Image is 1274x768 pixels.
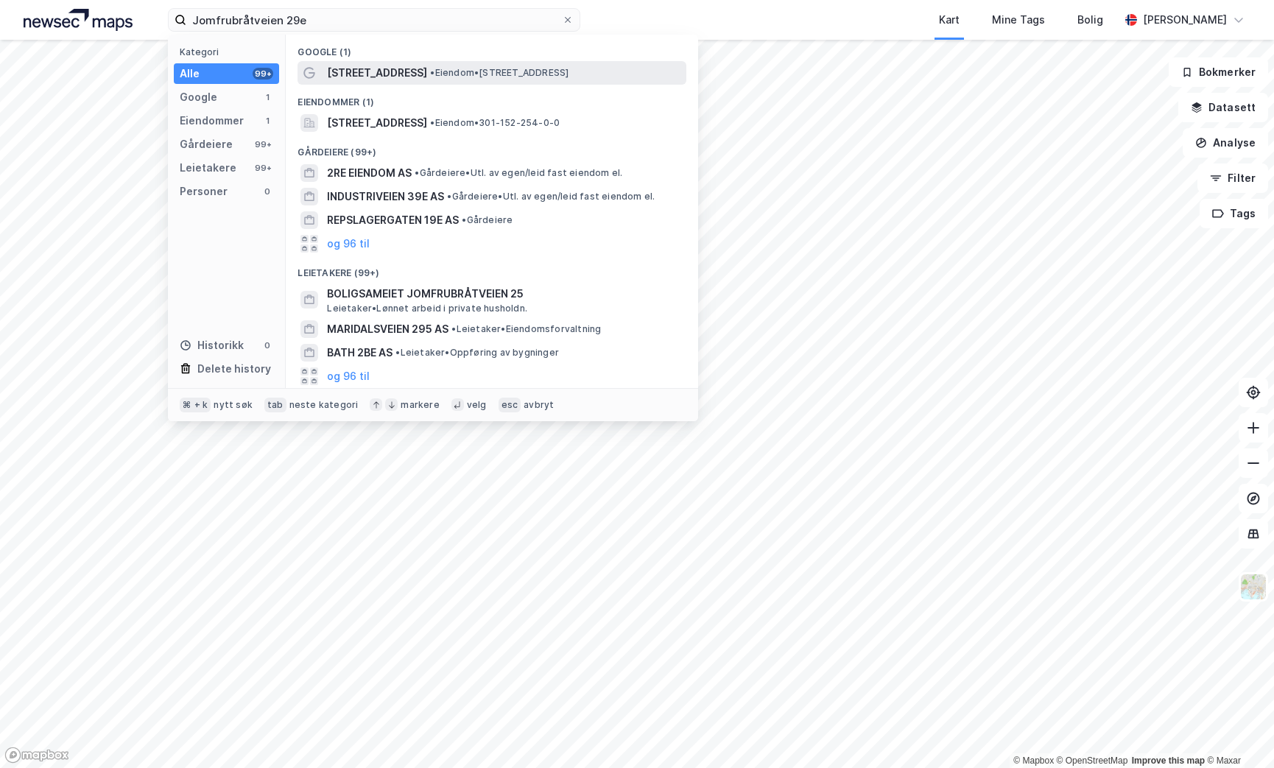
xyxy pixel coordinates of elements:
span: BOLIGSAMEIET JOMFRUBRÅTVEIEN 25 [327,285,680,303]
div: Mine Tags [992,11,1045,29]
div: 1 [261,91,273,103]
div: Leietakere (99+) [286,256,698,282]
span: BATH 2BE AS [327,344,393,362]
input: Søk på adresse, matrikkel, gårdeiere, leietakere eller personer [186,9,562,31]
img: Z [1239,573,1267,601]
span: • [430,67,434,78]
button: Datasett [1178,93,1268,122]
iframe: Chat Widget [1200,697,1274,768]
span: • [415,167,419,178]
button: Analyse [1183,128,1268,158]
div: 99+ [253,68,273,80]
div: tab [264,398,286,412]
div: Historikk [180,337,244,354]
span: Eiendom • [STREET_ADDRESS] [430,67,569,79]
div: 99+ [253,162,273,174]
button: Tags [1200,199,1268,228]
div: Alle [180,65,200,82]
div: Google [180,88,217,106]
div: Kategori [180,46,279,57]
span: • [430,117,434,128]
a: Mapbox [1013,755,1054,766]
span: Gårdeiere [462,214,513,226]
span: MARIDALSVEIEN 295 AS [327,320,448,338]
div: Kart [939,11,960,29]
div: neste kategori [289,399,359,411]
div: avbryt [524,399,554,411]
div: 99+ [253,138,273,150]
div: Delete history [197,360,271,378]
div: Gårdeiere (99+) [286,135,698,161]
span: • [462,214,466,225]
div: 1 [261,115,273,127]
span: Leietaker • Lønnet arbeid i private husholdn. [327,303,527,314]
div: Eiendommer (1) [286,85,698,111]
span: Leietaker • Eiendomsforvaltning [451,323,601,335]
button: og 96 til [327,235,370,253]
div: markere [401,399,439,411]
span: [STREET_ADDRESS] [327,64,427,82]
span: Eiendom • 301-152-254-0-0 [430,117,560,129]
span: • [451,323,456,334]
button: og 96 til [327,367,370,385]
div: 0 [261,339,273,351]
div: Google (1) [286,35,698,61]
a: Improve this map [1132,755,1205,766]
a: OpenStreetMap [1057,755,1128,766]
span: • [447,191,451,202]
span: 2RE EIENDOM AS [327,164,412,182]
span: Gårdeiere • Utl. av egen/leid fast eiendom el. [415,167,622,179]
div: Eiendommer [180,112,244,130]
div: 0 [261,186,273,197]
div: esc [499,398,521,412]
img: logo.a4113a55bc3d86da70a041830d287a7e.svg [24,9,133,31]
div: Gårdeiere [180,135,233,153]
div: Kontrollprogram for chat [1200,697,1274,768]
div: [PERSON_NAME] [1143,11,1227,29]
span: [STREET_ADDRESS] [327,114,427,132]
span: Gårdeiere • Utl. av egen/leid fast eiendom el. [447,191,655,202]
span: Leietaker • Oppføring av bygninger [395,347,559,359]
span: INDUSTRIVEIEN 39E AS [327,188,444,205]
a: Mapbox homepage [4,747,69,764]
div: Personer [180,183,228,200]
div: velg [467,399,487,411]
span: • [395,347,400,358]
button: Bokmerker [1169,57,1268,87]
div: Bolig [1077,11,1103,29]
button: Filter [1197,163,1268,193]
div: ⌘ + k [180,398,211,412]
span: REPSLAGERGATEN 19E AS [327,211,459,229]
div: nytt søk [214,399,253,411]
div: Leietakere [180,159,236,177]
